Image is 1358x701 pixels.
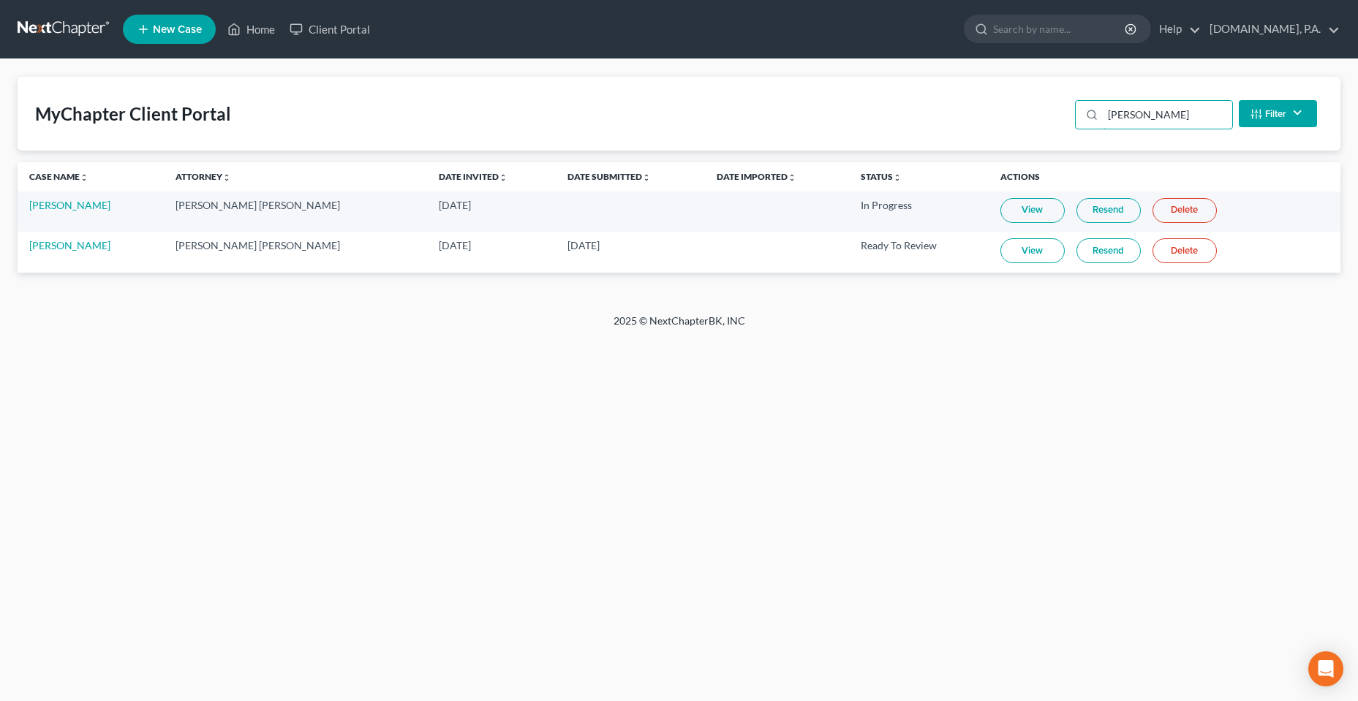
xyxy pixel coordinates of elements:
[1103,101,1232,129] input: Search...
[788,173,796,182] i: unfold_more
[567,239,600,251] span: [DATE]
[849,192,988,232] td: In Progress
[861,171,902,182] a: Statusunfold_more
[1153,198,1217,223] a: Delete
[1152,16,1201,42] a: Help
[499,173,508,182] i: unfold_more
[1076,238,1141,263] a: Resend
[80,173,88,182] i: unfold_more
[893,173,902,182] i: unfold_more
[439,239,471,251] span: [DATE]
[1000,198,1065,223] a: View
[717,171,796,182] a: Date Importedunfold_more
[282,16,377,42] a: Client Portal
[29,239,110,251] a: [PERSON_NAME]
[1308,651,1343,686] div: Open Intercom Messenger
[29,199,110,211] a: [PERSON_NAME]
[993,15,1127,42] input: Search by name...
[439,199,471,211] span: [DATE]
[1239,100,1317,127] button: Filter
[153,24,202,35] span: New Case
[1153,238,1217,263] a: Delete
[567,171,651,182] a: Date Submittedunfold_more
[164,232,427,272] td: [PERSON_NAME] [PERSON_NAME]
[164,192,427,232] td: [PERSON_NAME] [PERSON_NAME]
[1076,198,1141,223] a: Resend
[989,162,1340,192] th: Actions
[849,232,988,272] td: Ready To Review
[29,171,88,182] a: Case Nameunfold_more
[642,173,651,182] i: unfold_more
[1202,16,1340,42] a: [DOMAIN_NAME], P.A.
[263,314,1096,340] div: 2025 © NextChapterBK, INC
[222,173,231,182] i: unfold_more
[35,102,231,126] div: MyChapter Client Portal
[439,171,508,182] a: Date Invitedunfold_more
[220,16,282,42] a: Home
[176,171,231,182] a: Attorneyunfold_more
[1000,238,1065,263] a: View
